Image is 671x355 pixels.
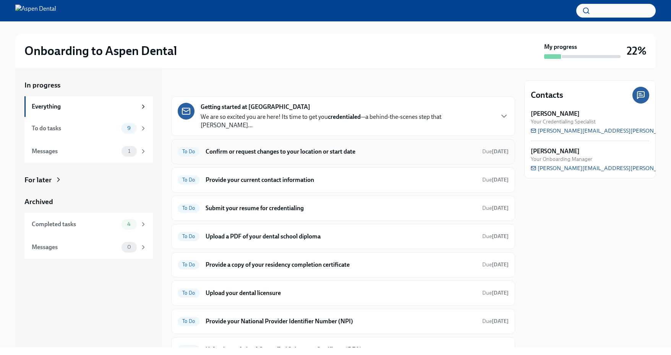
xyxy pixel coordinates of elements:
a: Messages1 [24,140,153,163]
h6: Submit your resume for credentialing [206,204,476,212]
strong: [DATE] [492,346,509,353]
strong: [PERSON_NAME] [531,147,580,156]
span: Due [482,261,509,268]
img: Aspen Dental [15,5,56,17]
span: Due [482,148,509,155]
a: To DoProvide a copy of your residency completion certificateDue[DATE] [178,259,509,271]
a: Completed tasks4 [24,213,153,236]
h2: Onboarding to Aspen Dental [24,43,177,58]
span: October 2nd, 2025 07:00 [482,233,509,240]
span: To Do [178,149,199,154]
h6: Upload a PDF of your dental school diploma [206,232,476,241]
span: To Do [178,205,199,211]
div: In progress [171,80,207,90]
h4: Contacts [531,89,563,101]
span: To Do [178,347,199,352]
strong: My progress [544,43,577,51]
span: Due [482,290,509,296]
a: To DoUpload a PDF of your dental school diplomaDue[DATE] [178,230,509,243]
span: To Do [178,318,199,324]
div: Messages [32,147,118,156]
strong: [PERSON_NAME] [531,110,580,118]
strong: [DATE] [492,148,509,155]
a: To DoSubmit your resume for credentialingDue[DATE] [178,202,509,214]
strong: [DATE] [492,261,509,268]
span: October 2nd, 2025 07:00 [482,289,509,297]
strong: [DATE] [492,233,509,240]
strong: [DATE] [492,290,509,296]
h6: Upload your federal Controlled Substance Certificate (DEA) [206,345,476,354]
span: 1 [123,148,135,154]
p: We are so excited you are here! Its time to get you —a behind-the-scenes step that [PERSON_NAME]... [201,113,493,130]
div: Completed tasks [32,220,118,229]
strong: credentialed [328,113,361,120]
span: October 2nd, 2025 07:00 [482,204,509,212]
strong: [DATE] [492,205,509,211]
span: Due [482,177,509,183]
a: In progress [24,80,153,90]
strong: [DATE] [492,318,509,324]
span: October 2nd, 2025 07:00 [482,261,509,268]
span: October 2nd, 2025 07:00 [482,346,509,353]
span: Due [482,205,509,211]
a: Archived [24,197,153,207]
span: Your Onboarding Manager [531,156,592,163]
span: 0 [123,244,136,250]
a: To DoConfirm or request changes to your location or start dateDue[DATE] [178,146,509,158]
span: Due [482,318,509,324]
a: Everything [24,96,153,117]
span: 9 [123,125,135,131]
strong: Getting started at [GEOGRAPHIC_DATA] [201,103,310,111]
span: To Do [178,290,199,296]
a: To DoProvide your current contact informationDue[DATE] [178,174,509,186]
h6: Provide your current contact information [206,176,476,184]
span: October 2nd, 2025 07:00 [482,318,509,325]
div: For later [24,175,52,185]
a: Messages0 [24,236,153,259]
span: To Do [178,233,199,239]
h6: Provide your National Provider Identifier Number (NPI) [206,317,476,326]
span: 4 [123,221,135,227]
a: For later [24,175,153,185]
span: Your Credentialing Specialist [531,118,596,125]
div: Everything [32,102,137,111]
span: Due [482,346,509,353]
span: September 28th, 2025 07:00 [482,148,509,155]
h6: Confirm or request changes to your location or start date [206,148,476,156]
h6: Upload your dental licensure [206,289,476,297]
strong: [DATE] [492,177,509,183]
span: To Do [178,262,199,267]
div: To do tasks [32,124,118,133]
span: To Do [178,177,199,183]
h6: Provide a copy of your residency completion certificate [206,261,476,269]
span: September 28th, 2025 07:00 [482,176,509,183]
span: Due [482,233,509,240]
a: To DoProvide your National Provider Identifier Number (NPI)Due[DATE] [178,315,509,327]
div: Messages [32,243,118,251]
h3: 22% [627,44,647,58]
a: To DoUpload your dental licensureDue[DATE] [178,287,509,299]
a: To do tasks9 [24,117,153,140]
